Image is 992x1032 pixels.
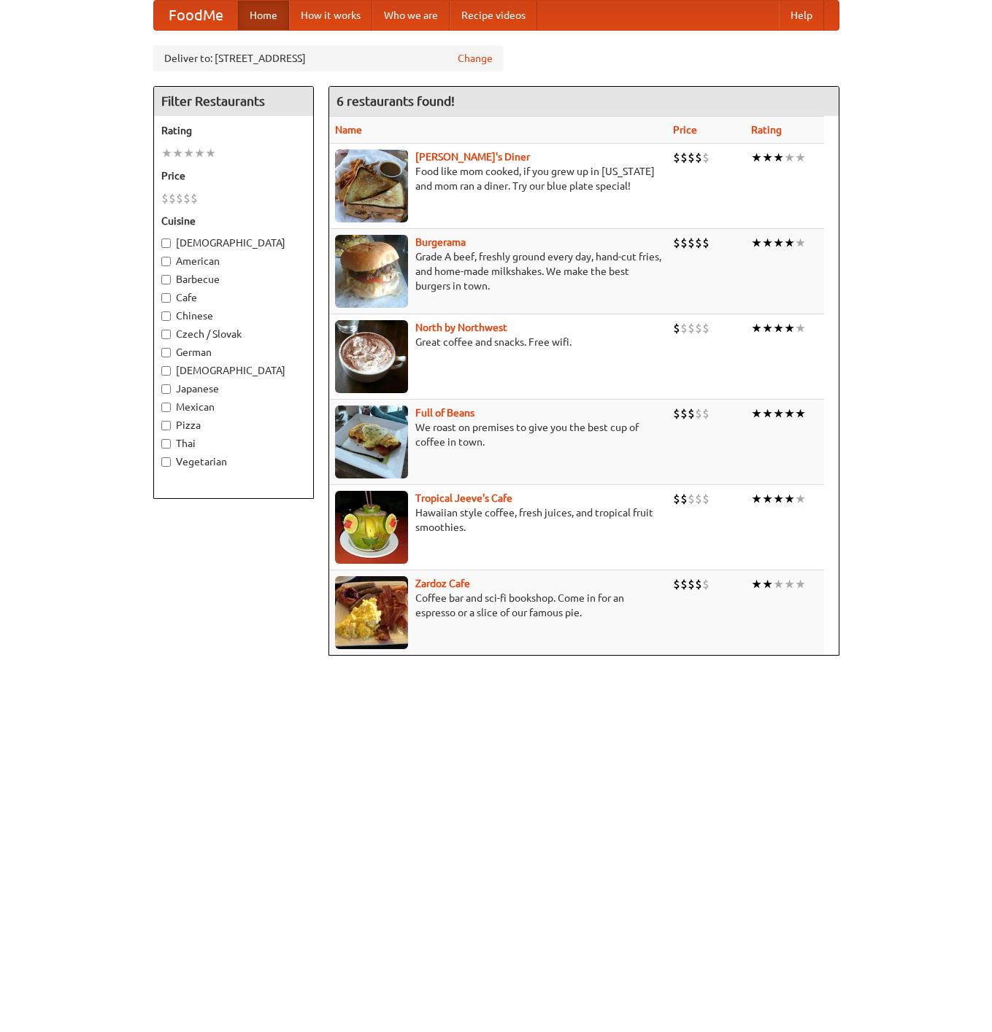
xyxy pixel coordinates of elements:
[205,145,216,161] li: ★
[784,320,795,336] li: ★
[335,124,362,136] a: Name
[161,400,306,414] label: Mexican
[176,190,183,206] li: $
[161,436,306,451] label: Thai
[372,1,450,30] a: Who we are
[161,363,306,378] label: [DEMOGRAPHIC_DATA]
[702,576,710,592] li: $
[688,235,695,251] li: $
[784,491,795,507] li: ★
[762,576,773,592] li: ★
[673,491,680,507] li: $
[289,1,372,30] a: How it works
[415,492,512,504] b: Tropical Jeeve's Cafe
[161,421,171,430] input: Pizza
[751,150,762,166] li: ★
[695,576,702,592] li: $
[795,576,806,592] li: ★
[161,168,306,183] h5: Price
[702,235,710,251] li: $
[688,406,695,422] li: $
[450,1,537,30] a: Recipe videos
[161,403,171,412] input: Mexican
[153,45,504,71] div: Deliver to: [STREET_ADDRESS]
[795,491,806,507] li: ★
[680,235,688,251] li: $
[161,190,169,206] li: $
[161,123,306,138] h5: Rating
[702,406,710,422] li: $
[335,505,661,535] p: Hawaiian style coffee, fresh juices, and tropical fruit smoothies.
[335,491,408,564] img: jeeves.jpg
[751,320,762,336] li: ★
[695,320,702,336] li: $
[673,150,680,166] li: $
[695,235,702,251] li: $
[161,439,171,449] input: Thai
[161,384,171,394] input: Japanese
[161,257,171,266] input: American
[335,164,661,193] p: Food like mom cooked, if you grew up in [US_STATE] and mom ran a diner. Try our blue plate special!
[335,235,408,308] img: burgerama.jpg
[680,150,688,166] li: $
[415,236,466,248] a: Burgerama
[773,406,784,422] li: ★
[161,311,171,321] input: Chinese
[335,591,661,620] p: Coffee bar and sci-fi bookshop. Come in for an espresso or a slice of our famous pie.
[238,1,289,30] a: Home
[161,418,306,432] label: Pizza
[161,254,306,268] label: American
[751,235,762,251] li: ★
[161,327,306,341] label: Czech / Slovak
[335,576,408,649] img: zardoz.jpg
[688,491,695,507] li: $
[161,348,171,357] input: German
[161,290,306,305] label: Cafe
[751,576,762,592] li: ★
[161,145,172,161] li: ★
[335,249,661,293] p: Grade A beef, freshly ground every day, hand-cut fries, and home-made milkshakes. We make the bes...
[458,51,493,66] a: Change
[161,309,306,323] label: Chinese
[335,150,408,222] img: sallys.jpg
[795,320,806,336] li: ★
[762,150,773,166] li: ★
[795,406,806,422] li: ★
[194,145,205,161] li: ★
[335,406,408,478] img: beans.jpg
[751,406,762,422] li: ★
[784,235,795,251] li: ★
[695,150,702,166] li: $
[161,293,171,303] input: Cafe
[415,407,474,419] a: Full of Beans
[702,150,710,166] li: $
[161,272,306,287] label: Barbecue
[415,151,530,163] a: [PERSON_NAME]'s Diner
[335,420,661,449] p: We roast on premises to give you the best cup of coffee in town.
[695,491,702,507] li: $
[161,275,171,284] input: Barbecue
[673,406,680,422] li: $
[169,190,176,206] li: $
[335,320,408,393] img: north.jpg
[183,145,194,161] li: ★
[762,406,773,422] li: ★
[784,406,795,422] li: ★
[680,320,688,336] li: $
[161,236,306,250] label: [DEMOGRAPHIC_DATA]
[773,320,784,336] li: ★
[702,491,710,507] li: $
[688,576,695,592] li: $
[773,576,784,592] li: ★
[680,576,688,592] li: $
[161,238,171,248] input: [DEMOGRAPHIC_DATA]
[680,491,688,507] li: $
[751,124,782,136] a: Rating
[415,578,470,589] b: Zardoz Cafe
[673,320,680,336] li: $
[161,330,171,339] input: Czech / Slovak
[779,1,824,30] a: Help
[795,235,806,251] li: ★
